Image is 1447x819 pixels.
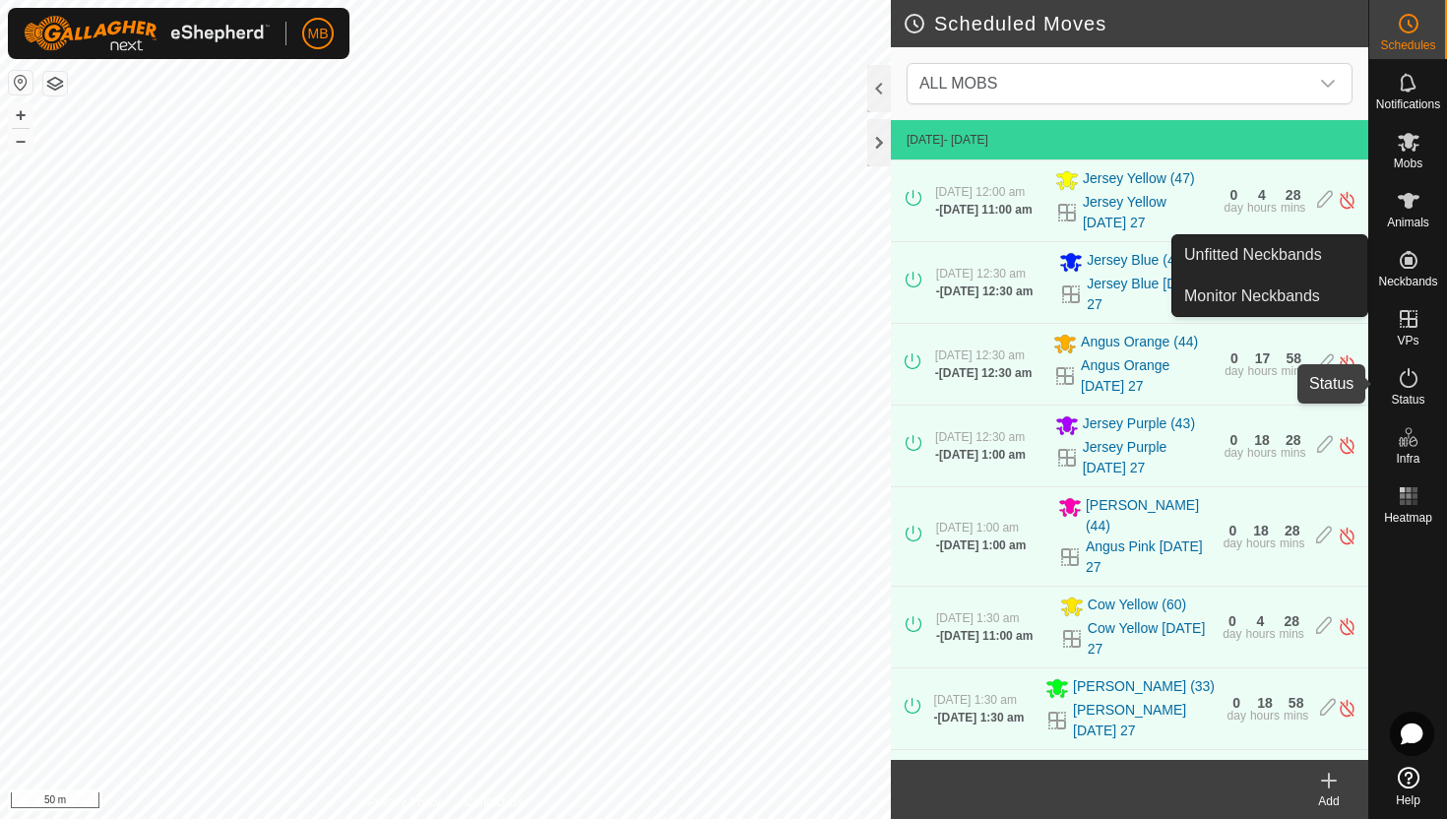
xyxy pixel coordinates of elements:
[1083,413,1195,437] span: Jersey Purple (43)
[1247,447,1277,459] div: hours
[940,284,1033,298] span: [DATE] 12:30 am
[1224,537,1242,549] div: day
[1223,628,1241,640] div: day
[935,446,1026,464] div: -
[1384,512,1432,524] span: Heatmap
[1073,700,1215,741] a: [PERSON_NAME] [DATE] 27
[936,611,1019,625] span: [DATE] 1:30 am
[1258,188,1266,202] div: 4
[1248,365,1278,377] div: hours
[1387,217,1429,228] span: Animals
[919,75,997,92] span: ALL MOBS
[939,448,1026,462] span: [DATE] 1:00 am
[936,536,1027,554] div: -
[934,709,1025,726] div: -
[1254,433,1270,447] div: 18
[1172,235,1367,275] a: Unfitted Neckbands
[1338,698,1356,719] img: Turn off schedule move
[939,366,1032,380] span: [DATE] 12:30 am
[1246,628,1276,640] div: hours
[1280,628,1304,640] div: mins
[367,793,441,811] a: Privacy Policy
[1088,618,1211,660] a: Cow Yellow [DATE] 27
[1083,437,1213,478] a: Jersey Purple [DATE] 27
[1396,453,1419,465] span: Infra
[903,12,1368,35] h2: Scheduled Moves
[1229,188,1237,202] div: 0
[1257,696,1273,710] div: 18
[938,711,1025,724] span: [DATE] 1:30 am
[1286,188,1301,202] div: 28
[1391,394,1424,406] span: Status
[1286,351,1301,365] div: 58
[1250,710,1280,722] div: hours
[1230,351,1238,365] div: 0
[1225,202,1243,214] div: day
[940,629,1033,643] span: [DATE] 11:00 am
[939,203,1032,217] span: [DATE] 11:00 am
[907,133,944,147] span: [DATE]
[43,72,67,95] button: Map Layers
[1228,614,1236,628] div: 0
[940,538,1027,552] span: [DATE] 1:00 am
[934,693,1017,707] span: [DATE] 1:30 am
[1290,792,1368,810] div: Add
[936,267,1026,281] span: [DATE] 12:30 am
[1225,365,1243,377] div: day
[1086,495,1212,536] span: [PERSON_NAME] (44)
[24,16,270,51] img: Gallagher Logo
[1184,243,1322,267] span: Unfitted Neckbands
[1289,696,1304,710] div: 58
[1257,614,1265,628] div: 4
[935,348,1025,362] span: [DATE] 12:30 am
[936,521,1019,535] span: [DATE] 1:00 am
[1088,595,1186,618] span: Cow Yellow (60)
[1081,355,1213,397] a: Angus Orange [DATE] 27
[1083,192,1213,233] a: Jersey Yellow [DATE] 27
[9,129,32,153] button: –
[1247,202,1277,214] div: hours
[1308,64,1348,103] div: dropdown trigger
[935,430,1025,444] span: [DATE] 12:30 am
[1338,616,1356,637] img: Turn off schedule move
[1228,524,1236,537] div: 0
[1397,335,1418,346] span: VPs
[1229,433,1237,447] div: 0
[935,185,1025,199] span: [DATE] 12:00 am
[1255,351,1271,365] div: 17
[1087,274,1211,315] a: Jersey Blue [DATE] 27
[944,133,988,147] span: - [DATE]
[1286,433,1301,447] div: 28
[935,364,1032,382] div: -
[912,64,1308,103] span: ALL MOBS
[1394,157,1422,169] span: Mobs
[1376,98,1440,110] span: Notifications
[1246,537,1276,549] div: hours
[9,71,32,94] button: Reset Map
[1338,526,1356,546] img: Turn off schedule move
[1087,250,1187,274] span: Jersey Blue (49)
[1281,447,1305,459] div: mins
[1284,710,1308,722] div: mins
[1380,39,1435,51] span: Schedules
[1225,447,1243,459] div: day
[1338,435,1356,456] img: Turn off schedule move
[9,103,32,127] button: +
[1073,676,1215,700] span: [PERSON_NAME] (33)
[1282,365,1306,377] div: mins
[1338,190,1356,211] img: Turn off schedule move
[1369,759,1447,814] a: Help
[1281,202,1305,214] div: mins
[308,24,329,44] span: MB
[1396,794,1420,806] span: Help
[1227,710,1246,722] div: day
[1284,614,1299,628] div: 28
[936,283,1033,300] div: -
[1084,758,1192,782] span: HerSim Grey (40)
[1083,168,1195,192] span: Jersey Yellow (47)
[1086,536,1212,578] a: Angus Pink [DATE] 27
[1081,332,1198,355] span: Angus Orange (44)
[1172,277,1367,316] a: Monitor Neckbands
